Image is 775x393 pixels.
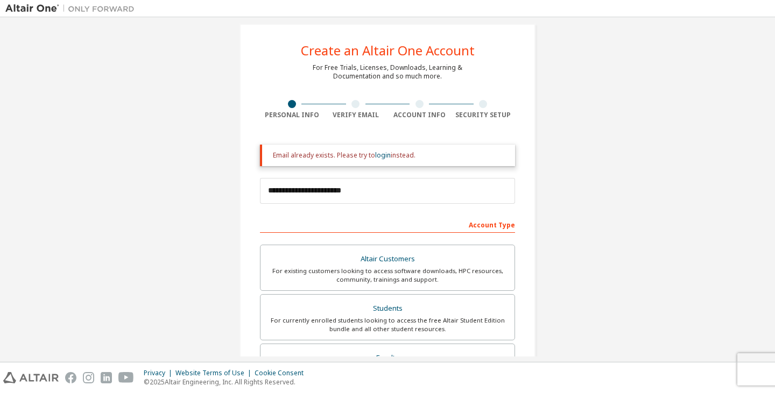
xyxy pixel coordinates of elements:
div: Email already exists. Please try to instead. [273,151,506,160]
div: Students [267,301,508,316]
img: linkedin.svg [101,372,112,383]
div: Account Type [260,216,515,233]
img: facebook.svg [65,372,76,383]
div: Create an Altair One Account [301,44,475,57]
div: Cookie Consent [255,369,310,377]
a: login [375,151,391,160]
div: Verify Email [324,111,388,119]
div: Website Terms of Use [175,369,255,377]
img: Altair One [5,3,140,14]
div: Security Setup [452,111,516,119]
div: Account Info [387,111,452,119]
div: Faculty [267,351,508,366]
p: © 2025 Altair Engineering, Inc. All Rights Reserved. [144,377,310,387]
div: Privacy [144,369,175,377]
img: youtube.svg [118,372,134,383]
div: For currently enrolled students looking to access the free Altair Student Edition bundle and all ... [267,316,508,333]
div: For Free Trials, Licenses, Downloads, Learning & Documentation and so much more. [313,63,462,81]
img: instagram.svg [83,372,94,383]
div: Personal Info [260,111,324,119]
img: altair_logo.svg [3,372,59,383]
div: Altair Customers [267,252,508,267]
div: For existing customers looking to access software downloads, HPC resources, community, trainings ... [267,267,508,284]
